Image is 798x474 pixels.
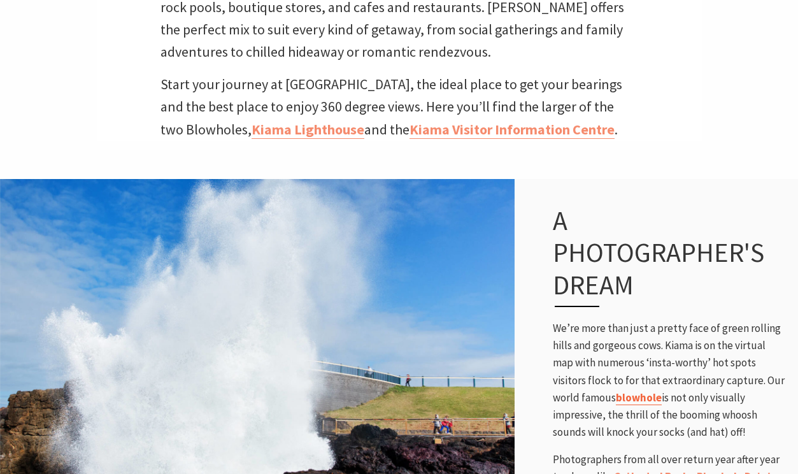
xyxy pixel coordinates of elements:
a: blowhole [616,391,662,405]
h3: A photographer's dream [553,205,762,307]
p: We’re more than just a pretty face of green rolling hills and gorgeous cows. Kiama is on the virt... [553,320,785,441]
p: Start your journey at [GEOGRAPHIC_DATA], the ideal place to get your bearings and the best place ... [160,73,638,141]
a: Kiama Lighthouse [252,120,364,139]
a: Kiama Visitor Information Centre [410,120,615,139]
